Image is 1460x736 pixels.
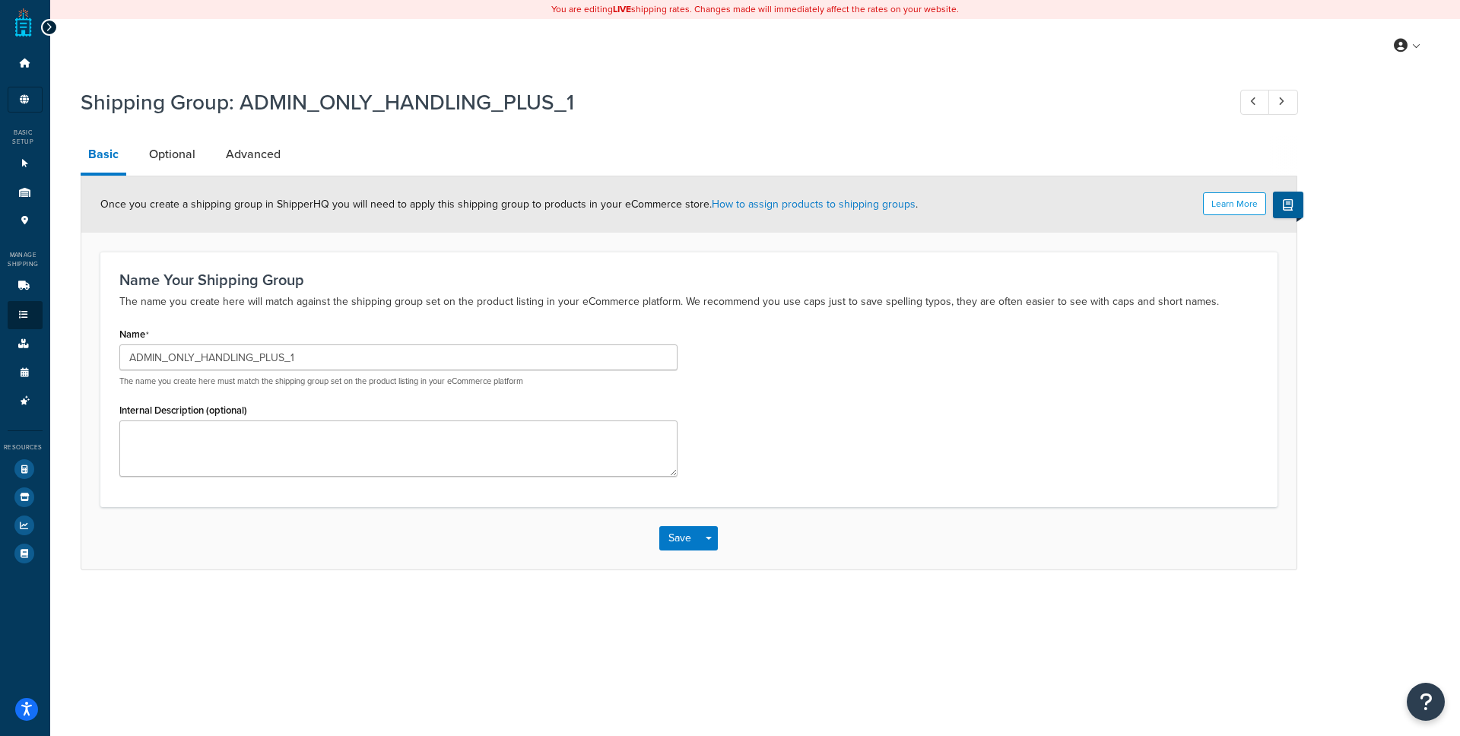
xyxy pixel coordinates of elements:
button: Open Resource Center [1407,683,1445,721]
li: Shipping Rules [8,301,43,329]
li: Test Your Rates [8,455,43,483]
span: Once you create a shipping group in ShipperHQ you will need to apply this shipping group to produ... [100,196,918,212]
li: Carriers [8,272,43,300]
li: Marketplace [8,484,43,511]
button: Learn More [1203,192,1266,215]
button: Save [659,526,700,550]
li: Analytics [8,512,43,539]
a: How to assign products to shipping groups [712,196,916,212]
a: Advanced [218,136,288,173]
h1: Shipping Group: ADMIN_ONLY_HANDLING_PLUS_1 [81,87,1212,117]
li: Pickup Locations [8,207,43,235]
b: LIVE [613,2,631,16]
p: The name you create here must match the shipping group set on the product listing in your eCommer... [119,376,678,387]
a: Next Record [1268,90,1298,115]
button: Show Help Docs [1273,192,1303,218]
a: Basic [81,136,126,176]
li: Dashboard [8,49,43,78]
li: Websites [8,150,43,178]
a: Previous Record [1240,90,1270,115]
li: Help Docs [8,540,43,567]
li: Boxes [8,330,43,358]
label: Internal Description (optional) [119,404,247,416]
p: The name you create here will match against the shipping group set on the product listing in your... [119,293,1258,311]
li: Origins [8,179,43,207]
li: Advanced Features [8,387,43,415]
h3: Name Your Shipping Group [119,271,1258,288]
li: Time Slots [8,359,43,387]
a: Optional [141,136,203,173]
label: Name [119,328,149,341]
